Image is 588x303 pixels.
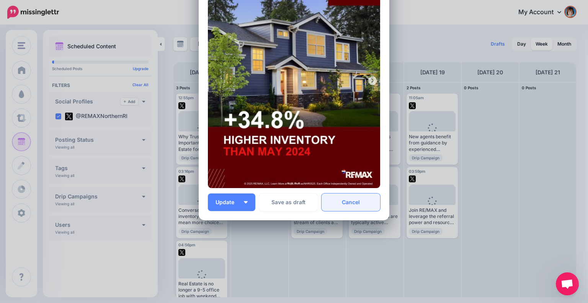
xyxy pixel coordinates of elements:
[216,200,240,205] span: Update
[322,193,380,211] a: Cancel
[208,193,255,211] button: Update
[244,201,248,203] img: arrow-down-white.png
[259,193,318,211] button: Save as draft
